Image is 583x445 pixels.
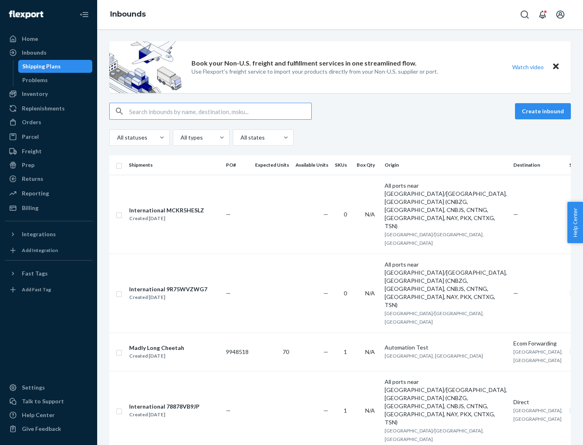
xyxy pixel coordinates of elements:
[22,384,45,392] div: Settings
[116,133,117,142] input: All statuses
[5,381,92,394] a: Settings
[22,161,34,169] div: Prep
[385,378,507,426] div: All ports near [GEOGRAPHIC_DATA]/[GEOGRAPHIC_DATA], [GEOGRAPHIC_DATA] (CNBZG, [GEOGRAPHIC_DATA], ...
[191,68,438,76] p: Use Flexport’s freight service to import your products directly from your Non-U.S. supplier or port.
[22,411,55,419] div: Help Center
[5,102,92,115] a: Replenishments
[283,348,289,355] span: 70
[22,204,38,212] div: Billing
[252,155,292,175] th: Expected Units
[129,214,204,222] div: Created [DATE]
[22,49,47,57] div: Inbounds
[22,286,51,293] div: Add Fast Tag
[5,244,92,257] a: Add Integration
[385,261,507,309] div: All ports near [GEOGRAPHIC_DATA]/[GEOGRAPHIC_DATA], [GEOGRAPHIC_DATA] (CNBZG, [GEOGRAPHIC_DATA], ...
[510,155,566,175] th: Destination
[5,228,92,241] button: Integrations
[5,267,92,280] button: Fast Tags
[365,407,375,414] span: N/A
[513,349,563,363] span: [GEOGRAPHIC_DATA], [GEOGRAPHIC_DATA]
[5,187,92,200] a: Reporting
[22,118,41,126] div: Orders
[5,395,92,408] a: Talk to Support
[344,407,347,414] span: 1
[513,398,563,406] div: Direct
[223,155,252,175] th: PO#
[191,59,417,68] p: Book your Non-U.S. freight and fulfillment services in one streamlined flow.
[226,407,231,414] span: —
[76,6,92,23] button: Close Navigation
[513,407,563,422] span: [GEOGRAPHIC_DATA], [GEOGRAPHIC_DATA]
[5,172,92,185] a: Returns
[5,116,92,129] a: Orders
[385,182,507,230] div: All ports near [GEOGRAPHIC_DATA]/[GEOGRAPHIC_DATA], [GEOGRAPHIC_DATA] (CNBZG, [GEOGRAPHIC_DATA], ...
[515,103,571,119] button: Create inbound
[226,211,231,218] span: —
[5,283,92,296] a: Add Fast Tag
[513,290,518,297] span: —
[22,397,64,405] div: Talk to Support
[22,247,58,254] div: Add Integration
[551,61,561,73] button: Close
[365,348,375,355] span: N/A
[534,6,551,23] button: Open notifications
[344,348,347,355] span: 1
[18,60,93,73] a: Shipping Plans
[129,103,311,119] input: Search inbounds by name, destination, msku...
[9,11,43,19] img: Flexport logo
[513,339,563,348] div: Ecom Forwarding
[22,35,38,43] div: Home
[513,211,518,218] span: —
[129,403,200,411] div: International 78878VB9JP
[22,175,43,183] div: Returns
[22,76,48,84] div: Problems
[517,6,533,23] button: Open Search Box
[552,6,568,23] button: Open account menu
[22,269,48,278] div: Fast Tags
[5,201,92,214] a: Billing
[5,32,92,45] a: Home
[507,61,549,73] button: Watch video
[385,310,484,325] span: [GEOGRAPHIC_DATA]/[GEOGRAPHIC_DATA], [GEOGRAPHIC_DATA]
[5,145,92,158] a: Freight
[129,206,204,214] div: International MCKR5HESLZ
[385,231,484,246] span: [GEOGRAPHIC_DATA]/[GEOGRAPHIC_DATA], [GEOGRAPHIC_DATA]
[129,293,207,301] div: Created [DATE]
[5,159,92,172] a: Prep
[226,290,231,297] span: —
[332,155,353,175] th: SKUs
[22,133,39,141] div: Parcel
[22,147,42,155] div: Freight
[129,352,184,360] div: Created [DATE]
[5,46,92,59] a: Inbounds
[110,10,146,19] a: Inbounds
[129,285,207,293] div: International 9R75WVZWG7
[223,333,252,371] td: 9948518
[5,422,92,435] button: Give Feedback
[385,353,483,359] span: [GEOGRAPHIC_DATA], [GEOGRAPHIC_DATA]
[22,90,48,98] div: Inventory
[22,230,56,238] div: Integrations
[381,155,510,175] th: Origin
[292,155,332,175] th: Available Units
[22,425,61,433] div: Give Feedback
[104,3,152,26] ol: breadcrumbs
[323,211,328,218] span: —
[353,155,381,175] th: Box Qty
[323,290,328,297] span: —
[22,104,65,112] div: Replenishments
[22,189,49,197] div: Reporting
[5,409,92,422] a: Help Center
[22,62,61,70] div: Shipping Plans
[129,411,200,419] div: Created [DATE]
[365,211,375,218] span: N/A
[126,155,223,175] th: Shipments
[180,133,181,142] input: All types
[344,290,347,297] span: 0
[567,202,583,243] button: Help Center
[5,130,92,143] a: Parcel
[365,290,375,297] span: N/A
[344,211,347,218] span: 0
